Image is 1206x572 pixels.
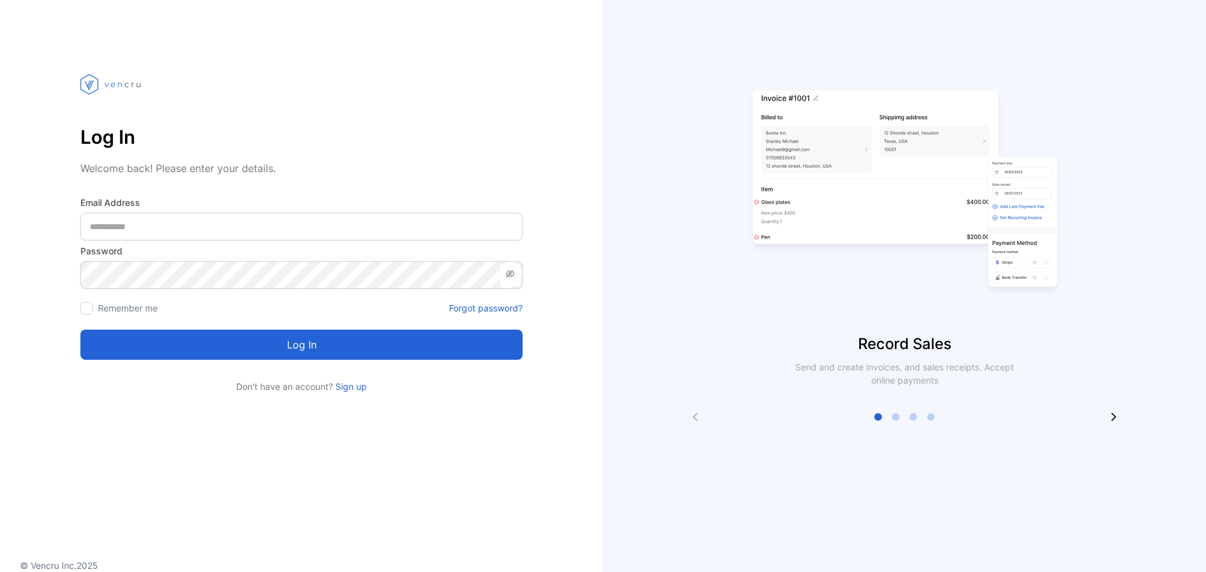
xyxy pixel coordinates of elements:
[747,50,1062,333] img: slider image
[449,301,523,315] a: Forgot password?
[80,161,523,176] p: Welcome back! Please enter your details.
[80,196,523,209] label: Email Address
[98,303,158,313] label: Remember me
[784,360,1025,387] p: Send and create invoices, and sales receipts. Accept online payments
[333,381,367,392] a: Sign up
[80,50,143,118] img: vencru logo
[80,122,523,152] p: Log In
[80,330,523,360] button: Log in
[80,244,523,257] label: Password
[603,333,1206,355] p: Record Sales
[80,380,523,393] p: Don't have an account?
